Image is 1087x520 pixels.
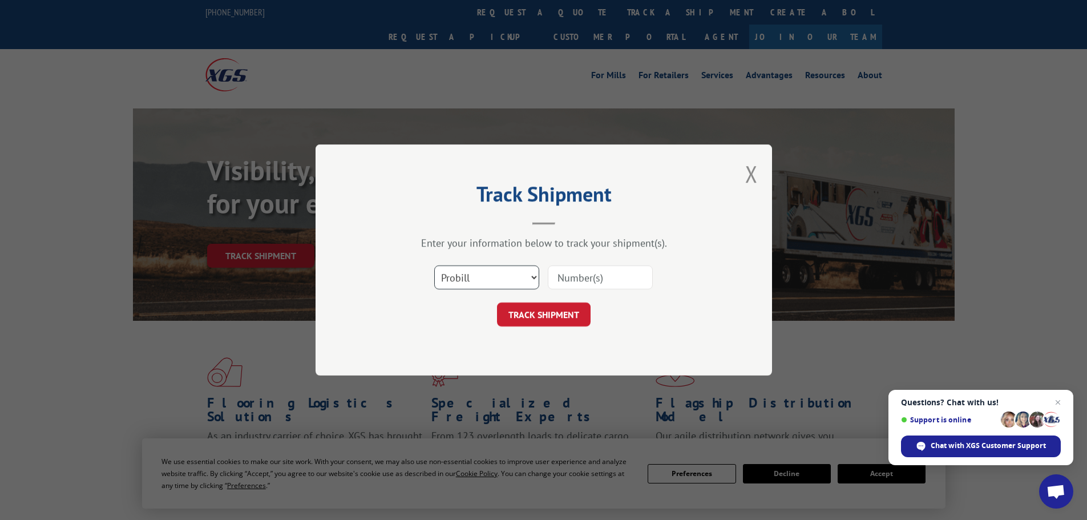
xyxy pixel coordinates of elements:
[373,186,715,208] h2: Track Shipment
[373,236,715,249] div: Enter your information below to track your shipment(s).
[1039,474,1073,509] div: Open chat
[901,398,1061,407] span: Questions? Chat with us!
[497,303,591,326] button: TRACK SHIPMENT
[745,159,758,189] button: Close modal
[931,441,1046,451] span: Chat with XGS Customer Support
[548,265,653,289] input: Number(s)
[901,436,1061,457] div: Chat with XGS Customer Support
[1051,396,1065,409] span: Close chat
[901,416,997,424] span: Support is online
